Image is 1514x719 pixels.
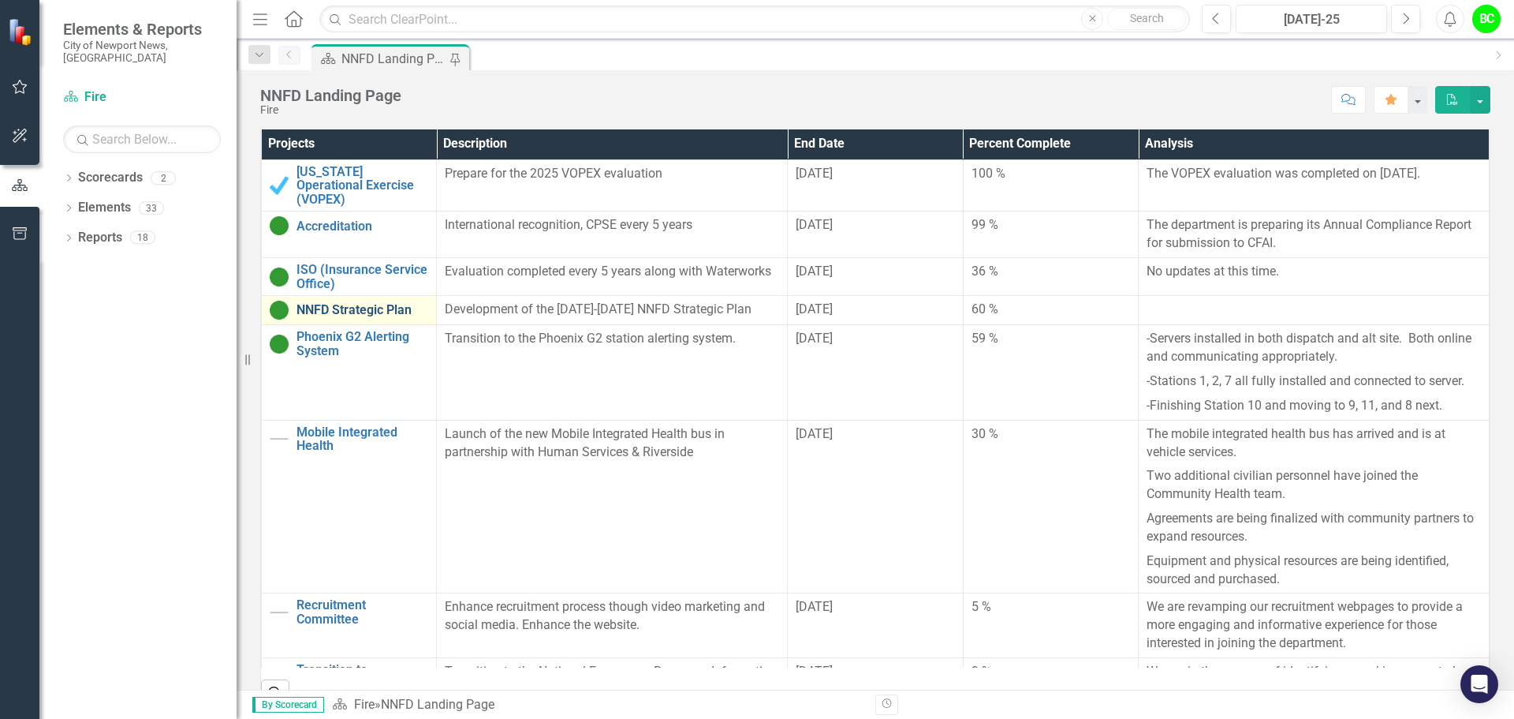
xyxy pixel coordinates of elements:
p: Evaluation completed every 5 years along with Waterworks [445,263,779,281]
p: Equipment and physical resources are being identified, sourced and purchased. [1147,549,1481,589]
input: Search Below... [63,125,221,153]
a: ISO (Insurance Service Office) [296,263,428,290]
a: Reports [78,229,122,247]
span: [DATE] [796,599,833,614]
td: Double-Click to Edit [963,258,1138,296]
td: Double-Click to Edit Right Click for Context Menu [262,258,437,296]
span: Elements & Reports [63,20,221,39]
p: Development of the [DATE]-[DATE] NNFD Strategic Plan [445,301,779,319]
td: Double-Click to Edit Right Click for Context Menu [262,420,437,594]
a: NNFD Strategic Plan [296,303,428,317]
div: 99 % [971,216,1130,234]
p: Two additional civilian personnel have joined the Community Health team. [1147,464,1481,507]
span: [DATE] [796,217,833,232]
div: 60 % [971,301,1130,319]
p: We are revamping our recruitment webpages to provide a more engaging and informative experience f... [1147,598,1481,653]
div: 59 % [971,330,1130,348]
div: 100 % [971,165,1130,183]
span: [DATE] [796,301,833,316]
img: Not Started [270,429,289,448]
td: Double-Click to Edit [963,296,1138,325]
div: 36 % [971,263,1130,281]
img: On Target [270,335,289,354]
p: Prepare for the 2025 VOPEX evaluation [445,165,779,183]
td: Double-Click to Edit [1139,212,1490,258]
div: 33 [139,201,164,215]
img: ClearPoint Strategy [8,18,35,46]
div: NNFD Landing Page [341,49,446,69]
button: [DATE]-25 [1236,5,1387,33]
a: Transition to [PERSON_NAME] Reporting [296,663,428,705]
td: Double-Click to Edit [1139,296,1490,325]
p: Transition to the National Emergency Response Information System ([PERSON_NAME]) from National Fi... [445,663,779,717]
span: [DATE] [796,166,833,181]
p: -Stations 1, 2, 7 all fully installed and connected to server. [1147,369,1481,394]
div: Fire [260,104,401,116]
div: 2 [151,171,176,185]
span: [DATE] [796,664,833,679]
input: Search ClearPoint... [319,6,1190,33]
td: Double-Click to Edit [1139,594,1490,658]
td: Double-Click to Edit [963,159,1138,212]
p: Launch of the new Mobile Integrated Health bus in partnership with Human Services & Riverside [445,425,779,462]
p: We are in the process of identifying a working group to lead the transition to [PERSON_NAME]. Lau... [1147,663,1481,699]
span: [DATE] [796,331,833,346]
a: [US_STATE] Operational Exercise (VOPEX) [296,165,428,207]
p: No updates at this time. [1147,263,1481,281]
img: On Target [270,216,289,235]
td: Double-Click to Edit Right Click for Context Menu [262,159,437,212]
p: International recognition, CPSE every 5 years [445,216,779,234]
div: 0 % [971,663,1130,681]
p: -Finishing Station 10 and moving to 9, 11, and 8 next. [1147,394,1481,415]
img: On Target [270,301,289,320]
p: Transition to the Phoenix G2 station alerting system. [445,330,779,348]
p: Enhance recruitment process though video marketing and social media. Enhance the website. [445,598,779,635]
div: [DATE]-25 [1241,10,1382,29]
div: 30 % [971,425,1130,444]
span: [DATE] [796,426,833,441]
img: On Target [270,268,289,286]
a: Phoenix G2 Alerting System [296,330,428,358]
img: Completed [270,176,289,195]
button: BC [1472,5,1501,33]
div: Open Intercom Messenger [1460,665,1498,703]
div: 18 [130,231,155,245]
td: Double-Click to Edit Right Click for Context Menu [262,296,437,325]
td: Double-Click to Edit [963,212,1138,258]
button: Search [1107,8,1186,30]
p: The mobile integrated health bus has arrived and is at vehicle services. [1147,425,1481,465]
div: NNFD Landing Page [260,87,401,104]
div: » [332,696,863,714]
p: The department is preparing its Annual Compliance Report for submission to CFAI. [1147,216,1481,253]
td: Double-Click to Edit [1139,258,1490,296]
span: Search [1130,12,1164,24]
span: By Scorecard [252,697,324,713]
td: Double-Click to Edit Right Click for Context Menu [262,594,437,658]
a: Elements [78,199,131,217]
td: Double-Click to Edit [963,325,1138,420]
small: City of Newport News, [GEOGRAPHIC_DATA] [63,39,221,65]
a: Mobile Integrated Health [296,425,428,453]
a: Accreditation [296,219,428,234]
div: 5 % [971,598,1130,616]
span: [DATE] [796,264,833,279]
td: Double-Click to Edit [1139,325,1490,420]
a: Fire [354,697,375,712]
td: Double-Click to Edit [1139,159,1490,212]
p: Agreements are being finalized with community partners to expand resources. [1147,507,1481,549]
img: Not Started [270,603,289,622]
a: Scorecards [78,169,143,187]
a: Recruitment Committee [296,598,428,626]
td: Double-Click to Edit [963,594,1138,658]
div: NNFD Landing Page [381,697,494,712]
td: Double-Click to Edit Right Click for Context Menu [262,325,437,420]
p: The VOPEX evaluation was completed on [DATE]. [1147,165,1481,183]
a: Fire [63,88,221,107]
td: Double-Click to Edit [963,420,1138,594]
p: -Servers installed in both dispatch and alt site. Both online and communicating appropriately. [1147,330,1481,369]
td: Double-Click to Edit [1139,420,1490,594]
td: Double-Click to Edit Right Click for Context Menu [262,212,437,258]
